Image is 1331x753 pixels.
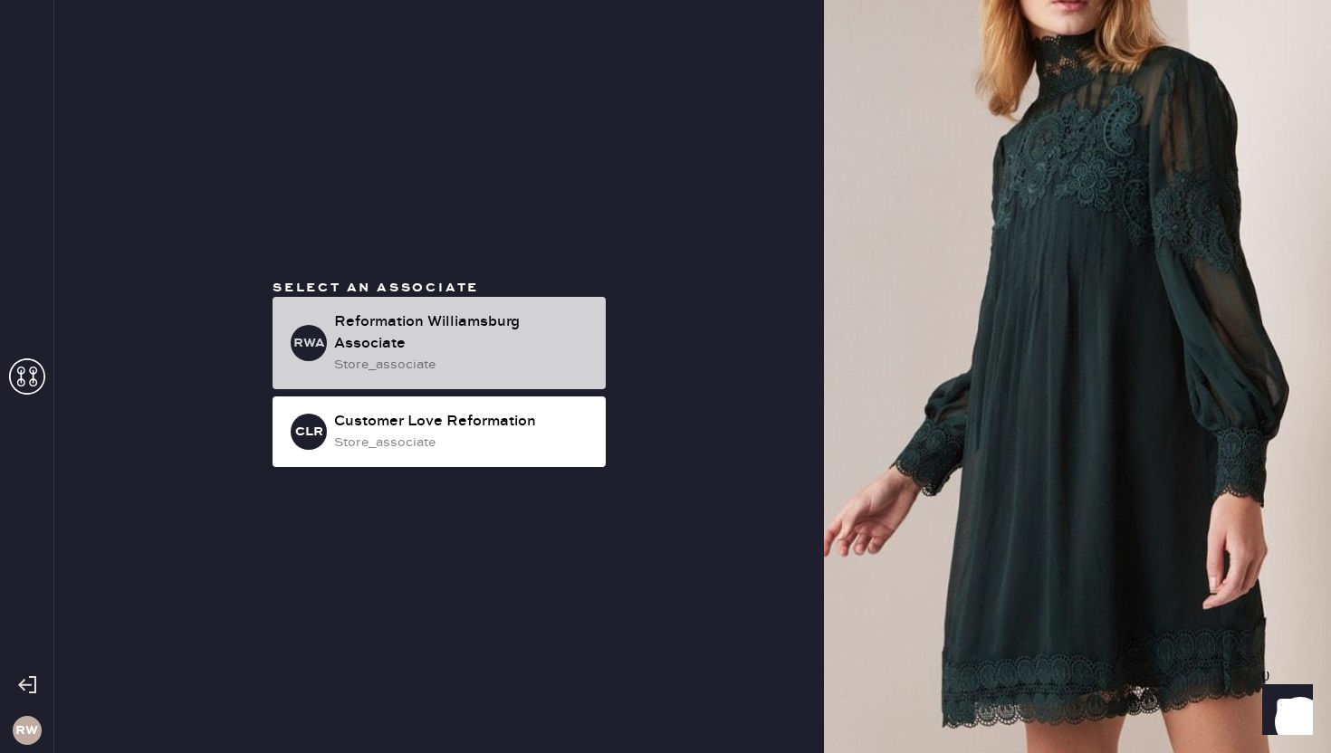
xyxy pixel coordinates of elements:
[334,411,591,433] div: Customer Love Reformation
[334,433,591,453] div: store_associate
[334,355,591,375] div: store_associate
[15,724,38,737] h3: RW
[334,311,591,355] div: Reformation Williamsburg Associate
[295,425,323,438] h3: CLR
[1245,672,1323,749] iframe: Front Chat
[293,337,325,349] h3: RWA
[273,280,479,296] span: Select an associate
